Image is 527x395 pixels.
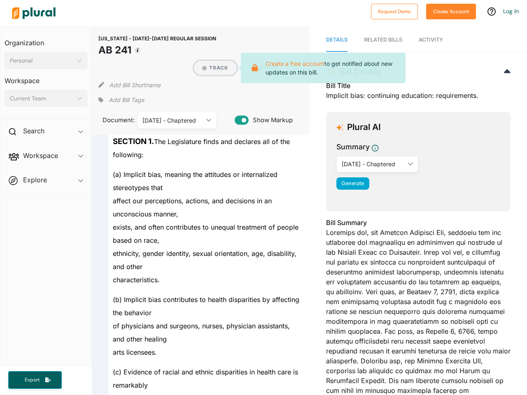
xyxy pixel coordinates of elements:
button: Export [8,371,62,389]
span: The Legislature finds and declares all of the following: [113,137,290,159]
span: (a) Implicit bias, meaning the attitudes or internalized stereotypes that [113,170,277,192]
button: Add Bill Shortname [109,78,161,91]
button: Request Demo [371,4,418,19]
div: RELATED BILLS [364,36,402,44]
a: Create a free account [266,60,324,67]
h3: Bill Summary [326,218,511,228]
span: Details [326,37,347,43]
div: Current Team [10,94,74,103]
a: Request Demo [371,7,418,15]
div: Implicit bias: continuing education: requirements. [326,81,511,105]
button: Track [194,61,237,75]
div: Personal [10,56,74,65]
span: Document: [98,116,127,125]
button: Generate [336,177,369,190]
span: Show Markup [249,116,293,125]
a: RELATED BILLS [364,28,402,52]
div: [DATE] - Chaptered [142,116,203,125]
span: characteristics. [113,276,160,284]
button: Share [240,61,289,75]
h3: Organization [5,31,87,49]
span: Activity [419,37,443,43]
h3: Summary [336,142,370,152]
span: exists, and often contributes to unequal treatment of people based on race, [113,223,298,244]
p: to get notified about new updates on this bill. [266,59,399,77]
div: Tooltip anchor [134,46,141,54]
div: Add tags [98,94,144,106]
button: Create Account [426,4,476,19]
a: Activity [419,28,443,52]
span: Generate [341,180,364,186]
strong: SECTION 1. [113,137,154,146]
span: Add Bill Tags [109,96,144,104]
span: Export [19,376,45,383]
h3: Bill Title [326,81,511,91]
span: ethnicity, gender identity, sexual orientation, age, disability, and other [113,249,296,271]
div: [DATE] - Chaptered [342,160,405,168]
h3: Plural AI [347,122,381,132]
h1: AB 241 [98,43,216,58]
a: Details [326,28,347,52]
span: arts licensees. [113,348,157,356]
span: (c) Evidence of racial and ethnic disparities in health care is remarkably [113,368,298,389]
a: Log In [503,7,519,15]
span: (b) Implicit bias contributes to health disparities by affecting the behavior [113,295,299,317]
h2: Search [23,126,44,135]
a: Create Account [426,7,476,15]
span: [US_STATE] - [DATE]-[DATE] REGULAR SESSION [98,35,216,42]
span: of physicians and surgeons, nurses, physician assistants, and other healing [113,322,290,343]
h3: Workspace [5,69,87,87]
span: affect our perceptions, actions, and decisions in an unconscious manner, [113,197,272,218]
